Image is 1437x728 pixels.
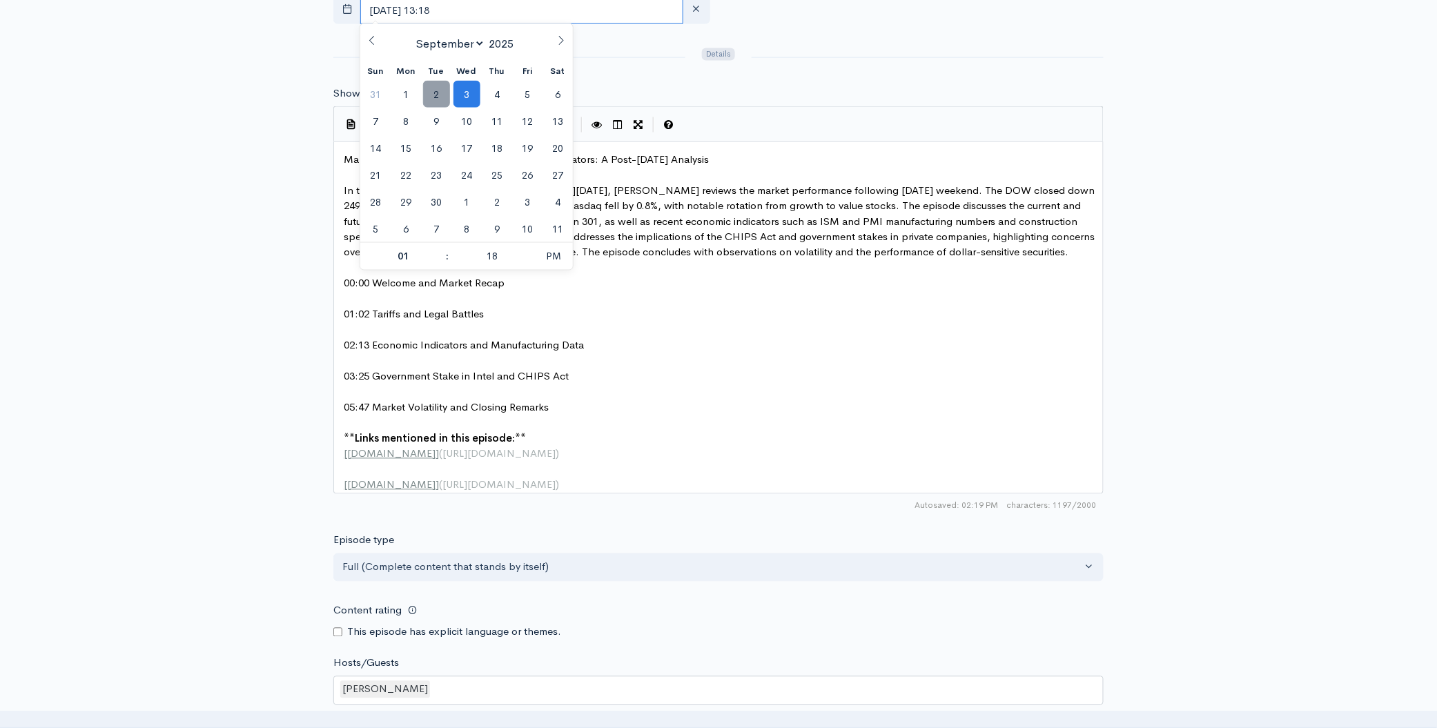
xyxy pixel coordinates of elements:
span: September 4, 2025 [484,81,511,108]
span: Thu [482,67,512,76]
span: : [445,243,449,270]
span: September 3, 2025 [453,81,480,108]
span: ] [436,478,439,491]
span: [URL][DOMAIN_NAME] [442,447,556,460]
span: September 16, 2025 [423,135,450,161]
span: Sat [542,67,573,76]
i: | [653,117,654,133]
span: Wed [451,67,482,76]
span: October 6, 2025 [393,215,420,242]
button: Toggle Side by Side [607,115,628,135]
span: September 14, 2025 [362,135,389,161]
span: September 8, 2025 [393,108,420,135]
span: [ [344,447,347,460]
button: Markdown Guide [658,115,679,135]
span: Tue [421,67,451,76]
span: September 18, 2025 [484,135,511,161]
div: [PERSON_NAME] [340,681,430,698]
span: October 5, 2025 [362,215,389,242]
label: Hosts/Guests [333,656,399,671]
input: Minute [449,243,534,270]
span: [URL][DOMAIN_NAME] [442,478,556,491]
span: Autosaved: 02:19 PM [915,500,999,512]
span: September 5, 2025 [514,81,541,108]
span: ) [556,447,559,460]
span: [ [344,478,347,491]
span: 03:25 Government Stake in Intel and CHIPS Act [344,370,569,383]
span: 02:13 Economic Indicators and Manufacturing Data [344,339,584,352]
span: September 13, 2025 [544,108,571,135]
span: September 1, 2025 [393,81,420,108]
span: September 25, 2025 [484,161,511,188]
span: In this episode of Dividend Cafe, recorded [DATE][DATE], [PERSON_NAME] reviews the market perform... [344,184,1098,259]
span: September 23, 2025 [423,161,450,188]
span: October 9, 2025 [484,215,511,242]
span: ) [556,478,559,491]
input: Hour [360,243,445,270]
span: September 19, 2025 [514,135,541,161]
span: [DOMAIN_NAME] [347,478,436,491]
span: September 17, 2025 [453,135,480,161]
span: September 15, 2025 [393,135,420,161]
button: Full (Complete content that stands by itself) [333,553,1104,582]
span: September 30, 2025 [423,188,450,215]
div: Full (Complete content that stands by itself) [342,560,1082,575]
input: Year [485,37,522,51]
span: ( [439,447,442,460]
i: | [581,117,583,133]
span: August 31, 2025 [362,81,389,108]
span: ( [439,478,442,491]
span: September 28, 2025 [362,188,389,215]
span: September 9, 2025 [423,108,450,135]
span: September 7, 2025 [362,108,389,135]
span: Sun [360,67,391,76]
span: September 2, 2025 [423,81,450,108]
span: September 24, 2025 [453,161,480,188]
span: Click to toggle [535,243,573,270]
span: September 27, 2025 [544,161,571,188]
label: Show notes [333,86,389,101]
span: October 8, 2025 [453,215,480,242]
span: October 4, 2025 [544,188,571,215]
span: 00:00 Welcome and Market Recap [344,277,505,290]
span: 05:47 Market Volatility and Closing Remarks [344,401,549,414]
span: Mon [391,67,421,76]
span: Fri [512,67,542,76]
label: This episode has explicit language or themes. [347,624,561,640]
span: Details [702,48,734,61]
span: September 26, 2025 [514,161,541,188]
span: Links mentioned in this episode: [355,432,515,445]
span: September 22, 2025 [393,161,420,188]
button: Insert Show Notes Template [341,113,362,134]
span: September 21, 2025 [362,161,389,188]
select: Month [411,36,486,52]
span: October 11, 2025 [544,215,571,242]
button: Toggle Fullscreen [628,115,649,135]
span: September 29, 2025 [393,188,420,215]
span: September 20, 2025 [544,135,571,161]
span: September 12, 2025 [514,108,541,135]
span: 1197/2000 [1007,500,1097,512]
button: Toggle Preview [587,115,607,135]
span: September 11, 2025 [484,108,511,135]
span: October 3, 2025 [514,188,541,215]
span: October 7, 2025 [423,215,450,242]
span: Market Performance, Tariffs, and Economic Indicators: A Post-[DATE] Analysis [344,153,709,166]
span: [DOMAIN_NAME] [347,447,436,460]
label: Content rating [333,597,402,625]
span: September 10, 2025 [453,108,480,135]
span: October 1, 2025 [453,188,480,215]
span: ] [436,447,439,460]
span: September 6, 2025 [544,81,571,108]
span: October 2, 2025 [484,188,511,215]
label: Episode type [333,533,394,549]
span: 01:02 Tariffs and Legal Battles [344,308,484,321]
span: October 10, 2025 [514,215,541,242]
